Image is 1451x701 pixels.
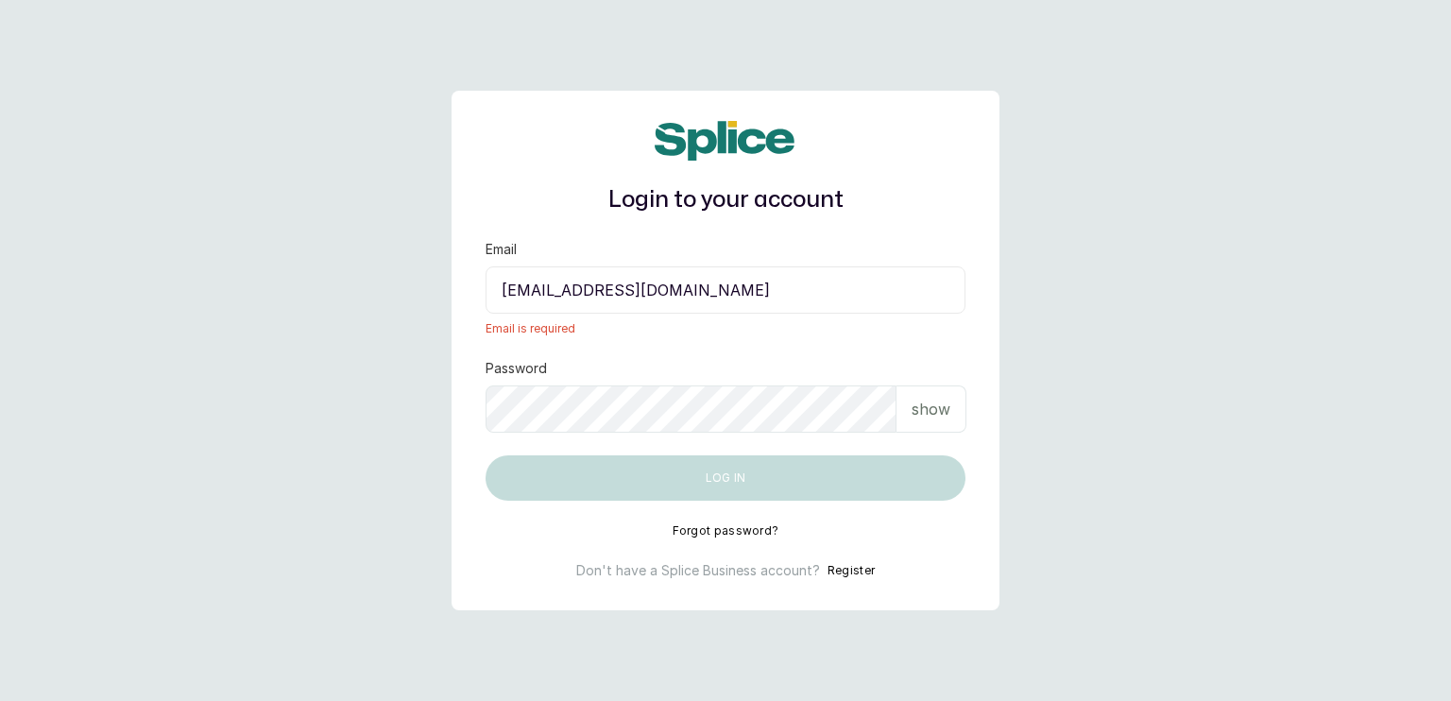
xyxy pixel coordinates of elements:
label: Password [486,359,547,378]
button: Register [828,561,875,580]
span: Email is required [486,321,965,336]
input: email@acme.com [486,266,965,314]
p: show [912,398,950,420]
button: Forgot password? [673,523,779,539]
button: Log in [486,455,965,501]
h1: Login to your account [486,183,965,217]
p: Don't have a Splice Business account? [576,561,820,580]
label: Email [486,240,517,259]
